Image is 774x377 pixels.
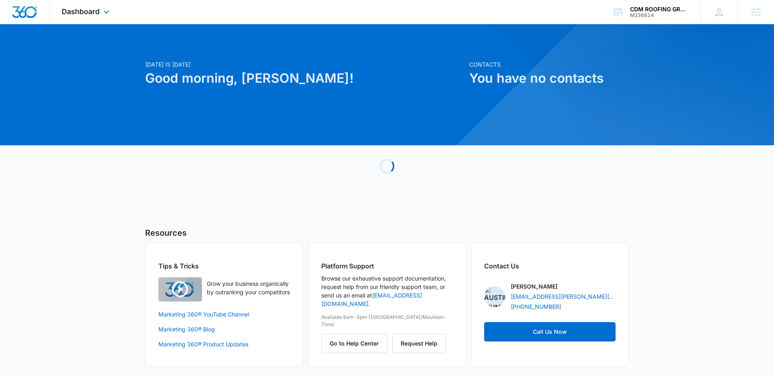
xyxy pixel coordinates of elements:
[630,13,689,18] div: account id
[158,325,290,333] a: Marketing 360® Blog
[321,314,453,328] p: Available 8am-5pm ([GEOGRAPHIC_DATA]/Mountain Time)
[145,60,464,69] p: [DATE] is [DATE]
[145,69,464,88] h1: Good morning, [PERSON_NAME]!
[158,261,290,271] h2: Tips & Tricks
[484,261,616,271] h2: Contact Us
[511,292,616,301] a: [EMAIL_ADDRESS][PERSON_NAME][DOMAIN_NAME]
[207,279,290,296] p: Grow your business organically by outranking your competitors
[321,261,453,271] h2: Platform Support
[511,282,558,291] p: [PERSON_NAME]
[321,274,453,308] p: Browse our exhaustive support documentation, request help from our friendly support team, or send...
[158,277,202,302] img: Quick Overview Video
[145,227,629,239] h5: Resources
[511,302,561,311] a: [PHONE_NUMBER]
[484,322,616,341] a: Call Us Now
[469,69,629,88] h1: You have no contacts
[469,60,629,69] p: Contacts
[321,334,387,353] button: Go to Help Center
[630,6,689,13] div: account name
[158,340,290,348] a: Marketing 360® Product Updates
[62,7,100,16] span: Dashboard
[392,334,446,353] button: Request Help
[392,340,446,347] a: Request Help
[158,310,290,318] a: Marketing 360® YouTube Channel
[321,340,392,347] a: Go to Help Center
[484,286,505,307] img: Austin Hunt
